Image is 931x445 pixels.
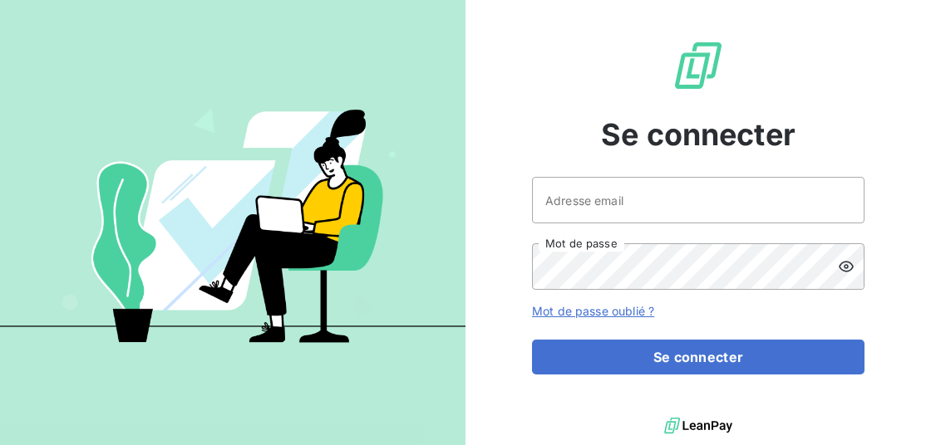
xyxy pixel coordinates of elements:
[664,413,732,438] img: logo
[532,177,864,223] input: placeholder
[601,112,796,157] span: Se connecter
[672,39,725,92] img: Logo LeanPay
[532,340,864,374] button: Se connecter
[532,304,654,318] a: Mot de passe oublié ?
